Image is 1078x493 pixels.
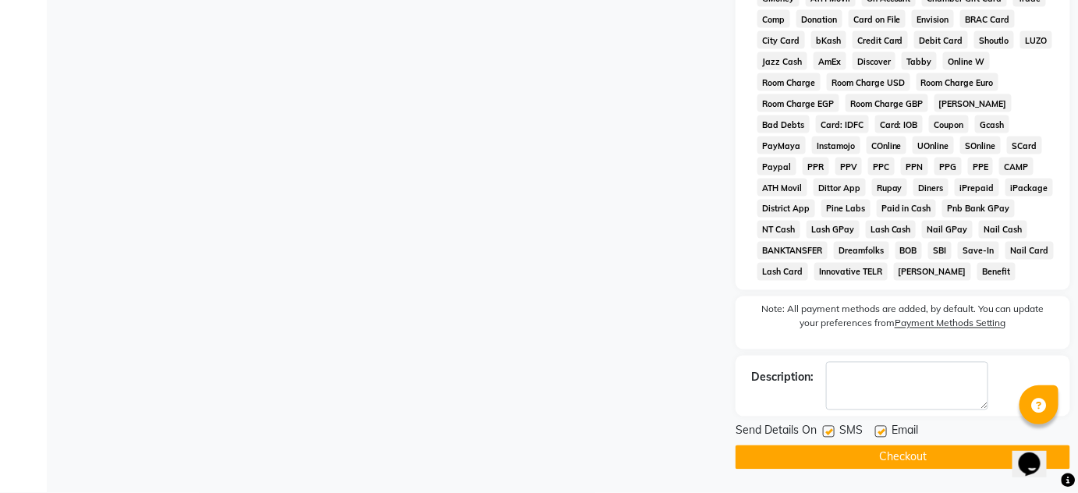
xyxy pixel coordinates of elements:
[736,445,1070,470] button: Checkout
[1012,431,1062,477] iframe: chat widget
[757,73,821,91] span: Room Charge
[827,73,910,91] span: Room Charge USD
[894,263,972,281] span: [PERSON_NAME]
[757,94,839,112] span: Room Charge EGP
[814,52,846,70] span: AmEx
[757,115,810,133] span: Bad Debts
[895,317,1006,331] label: Payment Methods Setting
[868,158,895,176] span: PPC
[960,10,1015,28] span: BRAC Card
[839,423,863,442] span: SMS
[917,73,999,91] span: Room Charge Euro
[1007,137,1042,154] span: SCard
[975,115,1009,133] span: Gcash
[922,221,973,239] span: Nail GPay
[757,31,805,49] span: City Card
[757,263,808,281] span: Lash Card
[875,115,924,133] span: Card: IOB
[803,158,829,176] span: PPR
[914,31,968,49] span: Debit Card
[821,200,871,218] span: Pine Labs
[877,200,937,218] span: Paid in Cash
[968,158,994,176] span: PPE
[811,31,846,49] span: bKash
[814,179,866,197] span: Dittor App
[757,179,807,197] span: ATH Movil
[934,94,1012,112] span: [PERSON_NAME]
[757,10,790,28] span: Comp
[757,200,815,218] span: District App
[942,200,1015,218] span: Pnb Bank GPay
[846,94,928,112] span: Room Charge GBP
[902,52,937,70] span: Tabby
[999,158,1034,176] span: CAMP
[913,179,949,197] span: Diners
[853,52,896,70] span: Discover
[835,158,863,176] span: PPV
[834,242,889,260] span: Dreamfolks
[757,158,796,176] span: Paypal
[895,242,923,260] span: BOB
[960,137,1001,154] span: SOnline
[928,242,952,260] span: SBI
[943,52,990,70] span: Online W
[934,158,962,176] span: PPG
[866,221,917,239] span: Lash Cash
[974,31,1014,49] span: Shoutlo
[901,158,928,176] span: PPN
[796,10,842,28] span: Donation
[929,115,969,133] span: Coupon
[751,303,1055,337] label: Note: All payment methods are added, by default. You can update your preferences from
[872,179,908,197] span: Rupay
[1005,179,1053,197] span: iPackage
[958,242,999,260] span: Save-In
[977,263,1016,281] span: Benefit
[979,221,1027,239] span: Nail Cash
[757,52,807,70] span: Jazz Cash
[912,10,954,28] span: Envision
[751,370,814,386] div: Description:
[1005,242,1054,260] span: Nail Card
[892,423,918,442] span: Email
[757,242,828,260] span: BANKTANSFER
[807,221,860,239] span: Lash GPay
[955,179,999,197] span: iPrepaid
[913,137,954,154] span: UOnline
[757,221,800,239] span: NT Cash
[814,263,888,281] span: Innovative TELR
[1020,31,1052,49] span: LUZO
[736,423,817,442] span: Send Details On
[867,137,907,154] span: COnline
[816,115,869,133] span: Card: IDFC
[757,137,806,154] span: PayMaya
[812,137,860,154] span: Instamojo
[853,31,909,49] span: Credit Card
[849,10,906,28] span: Card on File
